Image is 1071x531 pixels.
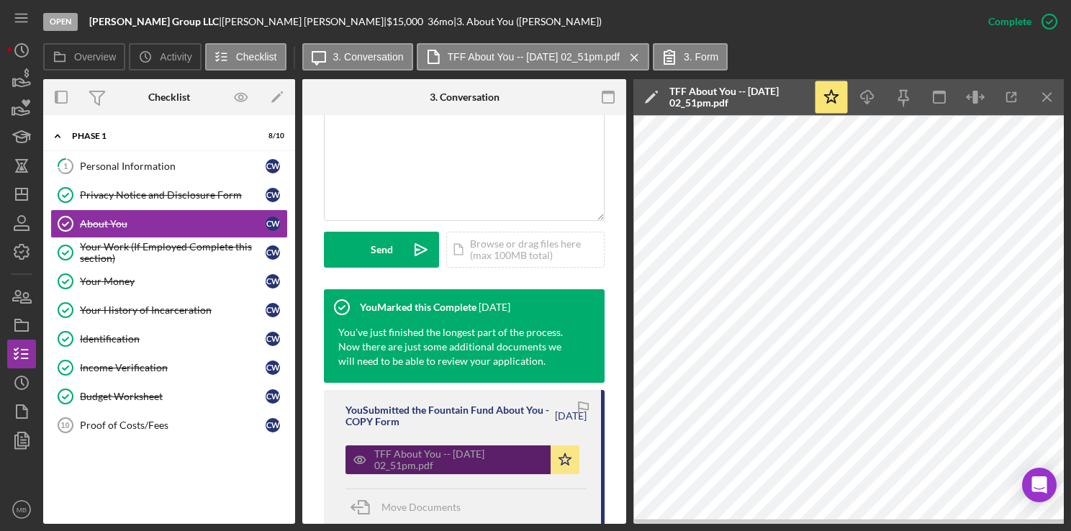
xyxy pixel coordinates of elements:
[80,241,266,264] div: Your Work (If Employed Complete this section)
[374,448,543,471] div: TFF About You -- [DATE] 02_51pm.pdf
[345,404,553,427] div: You Submitted the Fountain Fund About You - COPY Form
[266,418,280,432] div: C W
[50,209,288,238] a: About YouCW
[266,389,280,404] div: C W
[266,188,280,202] div: C W
[80,304,266,316] div: Your History of Incarceration
[50,296,288,324] a: Your History of IncarcerationCW
[266,217,280,231] div: C W
[50,267,288,296] a: Your MoneyCW
[80,218,266,230] div: About You
[80,276,266,287] div: Your Money
[669,86,806,109] div: TFF About You -- [DATE] 02_51pm.pdf
[80,189,266,201] div: Privacy Notice and Disclosure Form
[428,16,453,27] div: 36 mo
[43,43,125,71] button: Overview
[74,51,116,63] label: Overview
[50,181,288,209] a: Privacy Notice and Disclosure FormCW
[430,91,500,103] div: 3. Conversation
[160,51,191,63] label: Activity
[266,360,280,375] div: C W
[50,324,288,353] a: IdentificationCW
[80,160,266,172] div: Personal Information
[80,419,266,431] div: Proof of Costs/Fees
[148,91,190,103] div: Checklist
[50,353,288,382] a: Income VerificationCW
[17,506,27,514] text: MB
[89,15,219,27] b: [PERSON_NAME] Group LLC
[63,161,68,171] tspan: 1
[60,421,69,430] tspan: 10
[205,43,286,71] button: Checklist
[50,238,288,267] a: Your Work (If Employed Complete this section)CW
[1022,468,1057,502] div: Open Intercom Messenger
[333,51,404,63] label: 3. Conversation
[324,232,439,268] button: Send
[266,332,280,346] div: C W
[266,274,280,289] div: C W
[80,362,266,373] div: Income Verification
[43,13,78,31] div: Open
[50,152,288,181] a: 1Personal InformationCW
[129,43,201,71] button: Activity
[387,15,423,27] span: $15,000
[266,303,280,317] div: C W
[266,159,280,173] div: C W
[258,132,284,140] div: 8 / 10
[417,43,649,71] button: TFF About You -- [DATE] 02_51pm.pdf
[7,495,36,524] button: MB
[50,382,288,411] a: Budget WorksheetCW
[988,7,1031,36] div: Complete
[371,232,393,268] div: Send
[72,132,248,140] div: Phase 1
[345,445,579,474] button: TFF About You -- [DATE] 02_51pm.pdf
[80,391,266,402] div: Budget Worksheet
[653,43,728,71] button: 3. Form
[453,16,602,27] div: | 3. About You ([PERSON_NAME])
[555,410,587,422] time: 2025-06-24 18:51
[381,501,461,513] span: Move Documents
[266,245,280,260] div: C W
[80,333,266,345] div: Identification
[345,489,475,525] button: Move Documents
[684,51,718,63] label: 3. Form
[974,7,1064,36] button: Complete
[448,51,620,63] label: TFF About You -- [DATE] 02_51pm.pdf
[360,301,476,313] div: You Marked this Complete
[236,51,277,63] label: Checklist
[222,16,387,27] div: [PERSON_NAME] [PERSON_NAME] |
[302,43,413,71] button: 3. Conversation
[479,301,510,313] time: 2025-06-24 18:51
[50,411,288,440] a: 10Proof of Costs/FeesCW
[338,325,576,368] div: You've just finished the longest part of the process. Now there are just some additional document...
[89,16,222,27] div: |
